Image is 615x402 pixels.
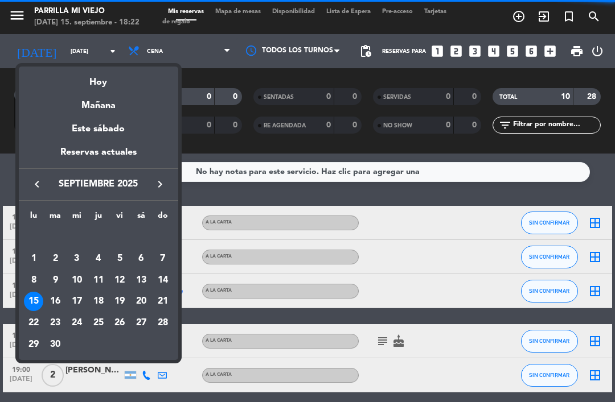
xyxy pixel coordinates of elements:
i: keyboard_arrow_right [153,177,167,191]
span: septiembre 2025 [47,177,150,192]
div: 14 [153,271,173,290]
div: 5 [110,249,129,268]
td: 3 de septiembre de 2025 [66,248,88,270]
div: Mañana [19,90,178,113]
td: 25 de septiembre de 2025 [88,312,109,334]
td: 2 de septiembre de 2025 [44,248,66,270]
div: 8 [24,271,43,290]
div: 19 [110,292,129,311]
div: Reservas actuales [19,145,178,168]
td: 5 de septiembre de 2025 [109,248,130,270]
td: 1 de septiembre de 2025 [23,248,45,270]
td: 6 de septiembre de 2025 [130,248,152,270]
td: 30 de septiembre de 2025 [44,334,66,355]
div: 11 [89,271,108,290]
td: 23 de septiembre de 2025 [44,312,66,334]
th: miércoles [66,209,88,227]
div: 21 [153,292,173,311]
td: 29 de septiembre de 2025 [23,334,45,355]
div: 2 [46,249,65,268]
div: 1 [24,249,43,268]
th: domingo [152,209,174,227]
td: 28 de septiembre de 2025 [152,312,174,334]
td: 7 de septiembre de 2025 [152,248,174,270]
td: 18 de septiembre de 2025 [88,291,109,312]
td: 24 de septiembre de 2025 [66,312,88,334]
div: 28 [153,313,173,333]
td: 26 de septiembre de 2025 [109,312,130,334]
div: 3 [67,249,87,268]
div: 25 [89,313,108,333]
div: 10 [67,271,87,290]
button: keyboard_arrow_right [150,177,170,192]
th: lunes [23,209,45,227]
td: 15 de septiembre de 2025 [23,291,45,312]
i: keyboard_arrow_left [30,177,44,191]
td: 20 de septiembre de 2025 [130,291,152,312]
div: Este sábado [19,113,178,145]
div: 15 [24,292,43,311]
div: 29 [24,335,43,354]
div: 18 [89,292,108,311]
div: 30 [46,335,65,354]
td: 8 de septiembre de 2025 [23,270,45,291]
th: sábado [130,209,152,227]
div: 6 [132,249,151,268]
div: 17 [67,292,87,311]
td: SEP. [23,226,174,248]
div: 4 [89,249,108,268]
div: 27 [132,313,151,333]
td: 21 de septiembre de 2025 [152,291,174,312]
td: 14 de septiembre de 2025 [152,270,174,291]
td: 17 de septiembre de 2025 [66,291,88,312]
td: 9 de septiembre de 2025 [44,270,66,291]
button: keyboard_arrow_left [27,177,47,192]
th: martes [44,209,66,227]
td: 12 de septiembre de 2025 [109,270,130,291]
td: 13 de septiembre de 2025 [130,270,152,291]
td: 4 de septiembre de 2025 [88,248,109,270]
div: 7 [153,249,173,268]
td: 22 de septiembre de 2025 [23,312,45,334]
div: 16 [46,292,65,311]
td: 10 de septiembre de 2025 [66,270,88,291]
div: 26 [110,313,129,333]
div: 12 [110,271,129,290]
td: 16 de septiembre de 2025 [44,291,66,312]
th: viernes [109,209,130,227]
div: 22 [24,313,43,333]
div: 13 [132,271,151,290]
div: 9 [46,271,65,290]
div: 23 [46,313,65,333]
div: 20 [132,292,151,311]
th: jueves [88,209,109,227]
div: Hoy [19,67,178,90]
div: 24 [67,313,87,333]
td: 27 de septiembre de 2025 [130,312,152,334]
td: 11 de septiembre de 2025 [88,270,109,291]
td: 19 de septiembre de 2025 [109,291,130,312]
